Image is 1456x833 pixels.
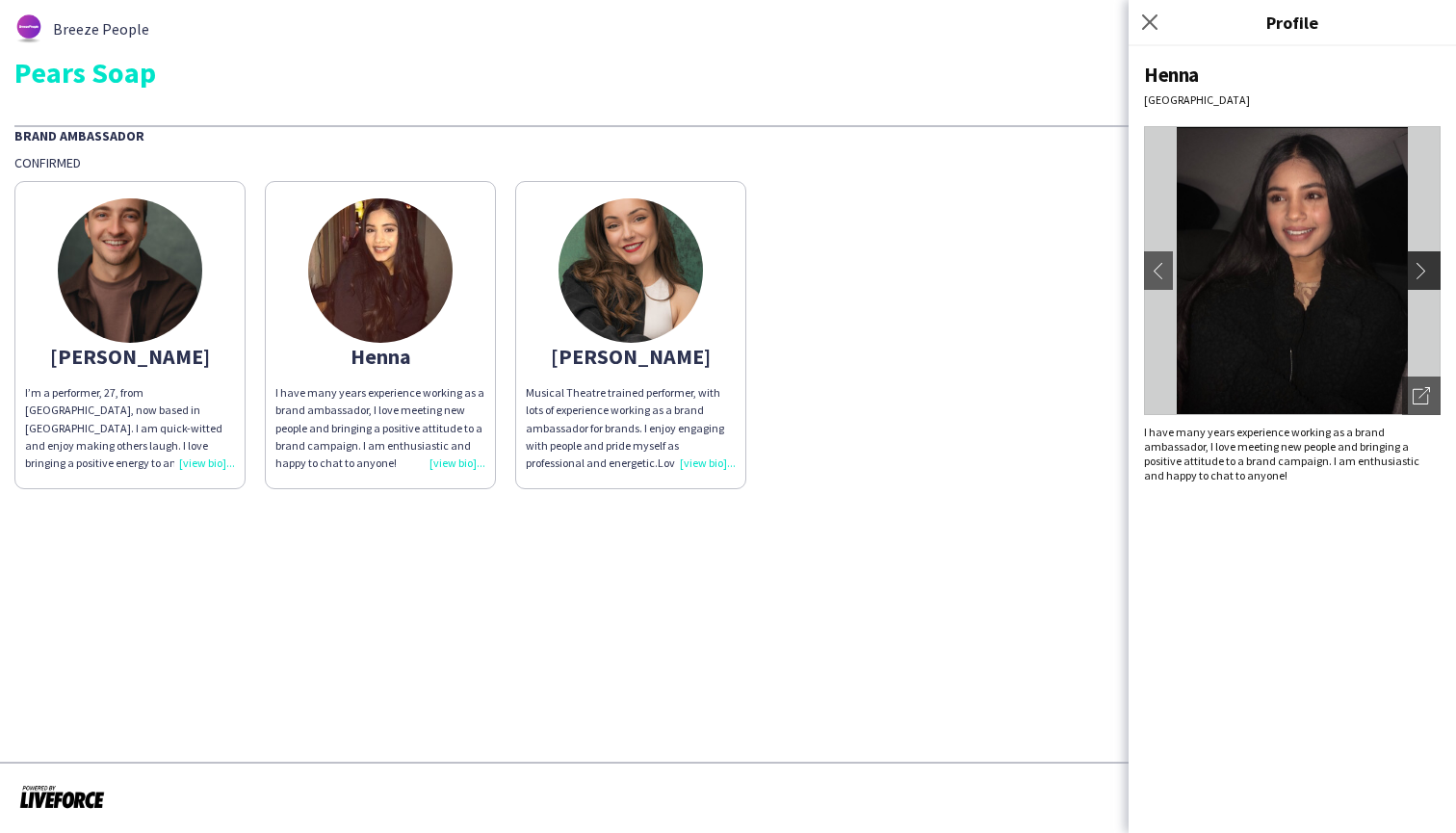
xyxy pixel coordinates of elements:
[526,384,736,472] div: Musical Theatre trained performer, with lots of experience working as a brand ambassador for bran...
[14,125,1442,144] div: Brand Ambassador
[1144,425,1441,482] p: I have many years experience working as a brand ambassador, I love meeting new people and bringin...
[25,385,232,522] span: I’m a performer, 27, from [GEOGRAPHIC_DATA], now based in [GEOGRAPHIC_DATA]. I am quick-witted an...
[14,58,1442,87] div: Pears Soap
[275,348,485,365] div: Henna
[1129,10,1456,35] h3: Profile
[1144,62,1441,88] div: Henna
[19,783,105,810] img: Powered by Liveforce
[1144,126,1441,415] img: Crew avatar or photo
[1402,377,1441,415] div: Open photos pop-in
[526,348,736,365] div: [PERSON_NAME]
[559,198,703,343] img: thumb-65ca80826ebbb.jpg
[14,154,1442,171] div: Confirmed
[1144,92,1441,107] div: [GEOGRAPHIC_DATA]
[275,384,485,472] p: I have many years experience working as a brand ambassador, I love meeting new people and bringin...
[14,14,43,43] img: thumb-62876bd588459.png
[25,348,235,365] div: [PERSON_NAME]
[308,198,453,343] img: thumb-63a1e465030d5.jpeg
[58,198,202,343] img: thumb-680911477c548.jpeg
[53,20,149,38] span: Breeze People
